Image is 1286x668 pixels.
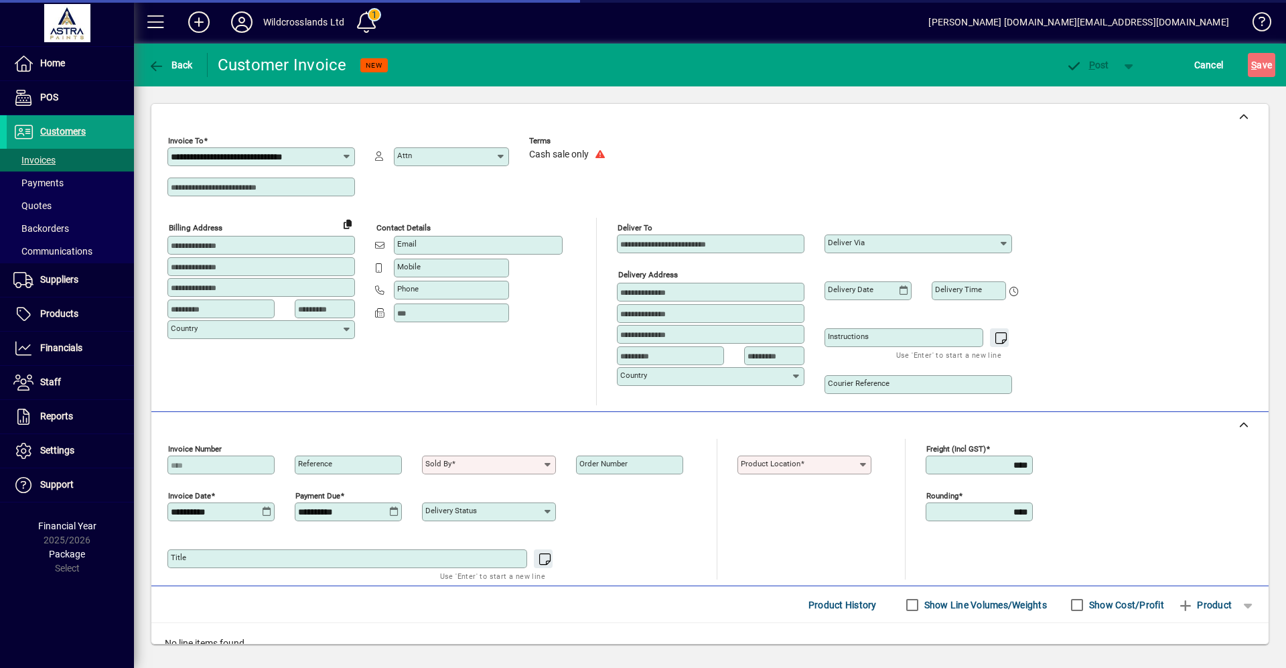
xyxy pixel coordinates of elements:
[40,342,82,353] span: Financials
[49,549,85,559] span: Package
[13,200,52,211] span: Quotes
[134,53,208,77] app-page-header-button: Back
[151,623,1269,664] div: No line items found
[7,47,134,80] a: Home
[922,598,1047,612] label: Show Line Volumes/Weights
[529,137,610,145] span: Terms
[148,60,193,70] span: Back
[337,213,358,235] button: Copy to Delivery address
[295,491,340,500] mat-label: Payment due
[13,223,69,234] span: Backorders
[7,263,134,297] a: Suppliers
[220,10,263,34] button: Profile
[1089,60,1095,70] span: P
[171,324,198,333] mat-label: Country
[803,593,882,617] button: Product History
[397,239,417,249] mat-label: Email
[425,459,451,468] mat-label: Sold by
[926,444,986,454] mat-label: Freight (incl GST)
[263,11,344,33] div: Wildcrosslands Ltd
[168,444,222,454] mat-label: Invoice number
[298,459,332,468] mat-label: Reference
[1194,54,1224,76] span: Cancel
[171,553,186,562] mat-label: Title
[40,445,74,456] span: Settings
[1177,594,1232,616] span: Product
[7,297,134,331] a: Products
[40,308,78,319] span: Products
[13,155,56,165] span: Invoices
[7,217,134,240] a: Backorders
[38,521,96,531] span: Financial Year
[7,434,134,468] a: Settings
[926,491,958,500] mat-label: Rounding
[896,347,1001,362] mat-hint: Use 'Enter' to start a new line
[13,246,92,257] span: Communications
[40,274,78,285] span: Suppliers
[7,81,134,115] a: POS
[397,262,421,271] mat-label: Mobile
[177,10,220,34] button: Add
[579,459,628,468] mat-label: Order number
[1248,53,1275,77] button: Save
[741,459,800,468] mat-label: Product location
[1086,598,1164,612] label: Show Cost/Profit
[366,61,382,70] span: NEW
[828,238,865,247] mat-label: Deliver via
[397,284,419,293] mat-label: Phone
[828,285,873,294] mat-label: Delivery date
[40,411,73,421] span: Reports
[7,194,134,217] a: Quotes
[40,92,58,103] span: POS
[145,53,196,77] button: Back
[618,223,652,232] mat-label: Deliver To
[1191,53,1227,77] button: Cancel
[7,468,134,502] a: Support
[40,377,61,387] span: Staff
[1059,53,1116,77] button: Post
[425,506,477,515] mat-label: Delivery status
[529,149,589,160] span: Cash sale only
[40,126,86,137] span: Customers
[1251,60,1257,70] span: S
[168,136,204,145] mat-label: Invoice To
[40,58,65,68] span: Home
[440,568,545,584] mat-hint: Use 'Enter' to start a new line
[1066,60,1109,70] span: ost
[928,11,1229,33] div: [PERSON_NAME] [DOMAIN_NAME][EMAIL_ADDRESS][DOMAIN_NAME]
[168,491,211,500] mat-label: Invoice date
[620,371,647,380] mat-label: Country
[218,54,347,76] div: Customer Invoice
[1242,3,1269,46] a: Knowledge Base
[397,151,412,160] mat-label: Attn
[7,172,134,194] a: Payments
[1251,54,1272,76] span: ave
[1171,593,1238,617] button: Product
[808,594,877,616] span: Product History
[7,400,134,433] a: Reports
[7,240,134,263] a: Communications
[7,332,134,365] a: Financials
[13,178,64,188] span: Payments
[828,332,869,341] mat-label: Instructions
[7,149,134,172] a: Invoices
[935,285,982,294] mat-label: Delivery time
[828,379,889,388] mat-label: Courier Reference
[40,479,74,490] span: Support
[7,366,134,399] a: Staff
